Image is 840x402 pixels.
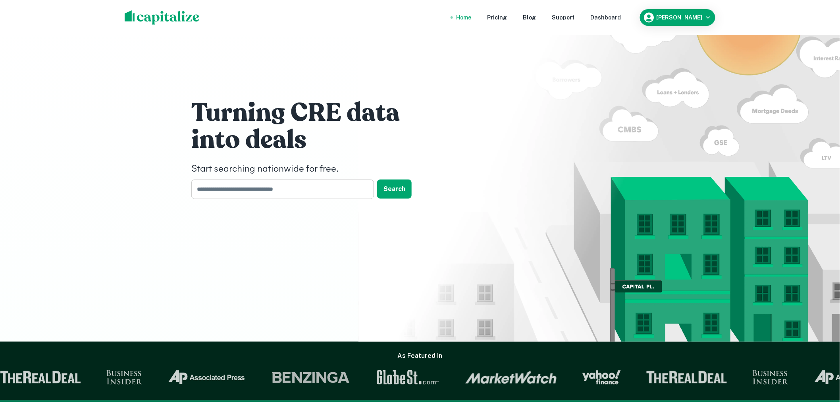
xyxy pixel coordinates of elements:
[800,338,840,377] iframe: Chat Widget
[191,162,430,176] h4: Start searching nationwide for free.
[640,9,715,26] button: [PERSON_NAME]
[377,180,412,199] button: Search
[590,13,621,22] a: Dashboard
[580,370,618,385] img: Yahoo Finance
[750,370,786,385] img: Business Insider
[644,371,725,384] img: The Real Deal
[269,370,348,385] img: Benzinga
[125,10,200,25] img: capitalize-logo.png
[104,370,140,385] img: Business Insider
[191,124,430,156] h1: into deals
[398,351,443,361] h6: As Featured In
[463,371,555,384] img: Market Watch
[487,13,507,22] a: Pricing
[552,13,574,22] a: Support
[523,13,536,22] a: Blog
[456,13,471,22] a: Home
[373,370,437,385] img: GlobeSt
[657,15,703,20] h6: [PERSON_NAME]
[191,97,430,129] h1: Turning CRE data
[165,370,243,385] img: Associated Press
